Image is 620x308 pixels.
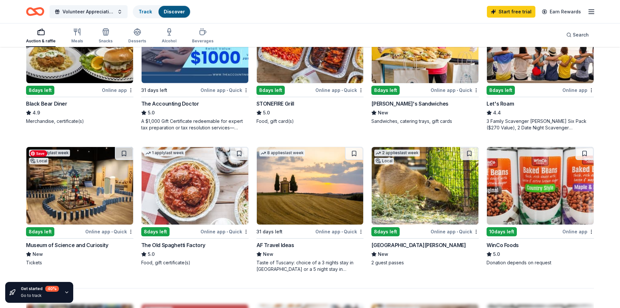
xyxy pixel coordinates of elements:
[538,6,585,18] a: Earn Rewards
[99,38,113,44] div: Snacks
[487,241,519,249] div: WinCo Foods
[102,86,133,94] div: Online app
[26,118,133,125] div: Merchandise, certificate(s)
[487,5,594,131] a: Image for Let's Roam3 applieslast week8days leftOnline appLet's Roam4.43 Family Scavenger [PERSON...
[487,6,535,18] a: Start free trial
[200,86,249,94] div: Online app Quick
[33,250,43,258] span: New
[487,147,594,266] a: Image for WinCo Foods10days leftOnline appWinCo Foods5.0Donation depends on request
[371,147,479,266] a: Image for Santa Barbara Zoo2 applieslast weekLocal8days leftOnline app•Quick[GEOGRAPHIC_DATA][PER...
[431,86,479,94] div: Online app Quick
[562,227,594,236] div: Online app
[487,86,515,95] div: 8 days left
[263,250,273,258] span: New
[371,259,479,266] div: 2 guest passes
[141,259,249,266] div: Food, gift certificate(s)
[487,259,594,266] div: Donation depends on request
[141,86,167,94] div: 31 days left
[487,147,594,225] img: Image for WinCo Foods
[562,86,594,94] div: Online app
[493,250,500,258] span: 5.0
[493,109,501,117] span: 4.4
[128,25,146,47] button: Desserts
[26,25,56,47] button: Auction & raffle
[99,25,113,47] button: Snacks
[371,118,479,125] div: Sandwiches, catering trays, gift cards
[457,229,458,234] span: •
[26,227,54,236] div: 8 days left
[45,286,59,292] div: 40 %
[487,227,517,236] div: 10 days left
[256,100,294,108] div: STONEFIRE Grill
[141,241,205,249] div: The Old Spaghetti Factory
[139,9,152,14] a: Track
[371,5,479,125] a: Image for Ike's Sandwiches1 applylast week8days leftOnline app•Quick[PERSON_NAME]'s SandwichesNew...
[561,28,594,41] button: Search
[371,241,466,249] div: [GEOGRAPHIC_DATA][PERSON_NAME]
[256,5,364,125] a: Image for STONEFIRE Grill2 applieslast weekLocal8days leftOnline app•QuickSTONEFIRE Grill5.0Food,...
[26,147,133,266] a: Image for Museum of Science and Curiosity1 applylast weekLocal8days leftOnline app•QuickMuseum of...
[26,38,56,44] div: Auction & raffle
[33,109,40,117] span: 4.9
[141,100,199,108] div: The Accounting Doctor
[374,150,420,156] div: 2 applies last week
[256,147,364,272] a: Image for AF Travel Ideas8 applieslast week31 days leftOnline app•QuickAF Travel IdeasNewTaste of...
[141,118,249,131] div: A $1,000 Gift Certificate redeemable for expert tax preparation or tax resolution services—recipi...
[26,259,133,266] div: Tickets
[26,100,67,108] div: Black Bear Diner
[256,241,294,249] div: AF Travel Ideas
[141,227,170,236] div: 8 days left
[378,250,388,258] span: New
[26,86,54,95] div: 8 days left
[85,227,133,236] div: Online app Quick
[26,241,108,249] div: Museum of Science and Curiosity
[256,259,364,272] div: Taste of Tuscany: choice of a 3 nights stay in [GEOGRAPHIC_DATA] or a 5 night stay in [GEOGRAPHIC...
[573,31,589,39] span: Search
[227,229,228,234] span: •
[26,5,133,125] a: Image for Black Bear DinerTop rated1 applylast week8days leftOnline appBlack Bear Diner4.9Merchan...
[315,227,364,236] div: Online app Quick
[227,88,228,93] span: •
[144,150,185,156] div: 1 apply last week
[259,150,305,156] div: 8 applies last week
[141,147,249,266] a: Image for The Old Spaghetti Factory1 applylast week8days leftOnline app•QuickThe Old Spaghetti Fa...
[192,38,214,44] div: Beverages
[62,8,115,16] span: Volunteer Appreciation and Recruitment Event
[256,86,285,95] div: 8 days left
[148,250,155,258] span: 5.0
[49,5,128,18] button: Volunteer Appreciation and Recruitment Event
[162,25,176,47] button: Alcohol
[200,227,249,236] div: Online app Quick
[315,86,364,94] div: Online app Quick
[372,147,478,225] img: Image for Santa Barbara Zoo
[487,118,594,131] div: 3 Family Scavenger [PERSON_NAME] Six Pack ($270 Value), 2 Date Night Scavenger [PERSON_NAME] Two ...
[457,88,458,93] span: •
[256,118,364,125] div: Food, gift card(s)
[263,109,270,117] span: 5.0
[256,228,282,236] div: 31 days left
[487,100,514,108] div: Let's Roam
[21,293,59,298] div: Go to track
[26,147,133,225] img: Image for Museum of Science and Curiosity
[374,158,394,164] div: Local
[133,5,191,18] button: TrackDiscover
[164,9,185,14] a: Discover
[141,5,249,131] a: Image for The Accounting DoctorTop rated16 applieslast week31 days leftOnline app•QuickThe Accoun...
[142,147,248,225] img: Image for The Old Spaghetti Factory
[21,286,59,292] div: Get started
[341,229,343,234] span: •
[71,38,83,44] div: Meals
[341,88,343,93] span: •
[371,227,400,236] div: 8 days left
[371,100,448,108] div: [PERSON_NAME]'s Sandwiches
[30,150,47,157] span: Save
[29,158,48,164] div: Local
[162,38,176,44] div: Alcohol
[192,25,214,47] button: Beverages
[371,86,400,95] div: 8 days left
[378,109,388,117] span: New
[26,4,44,19] a: Home
[29,150,70,156] div: 1 apply last week
[128,38,146,44] div: Desserts
[111,229,113,234] span: •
